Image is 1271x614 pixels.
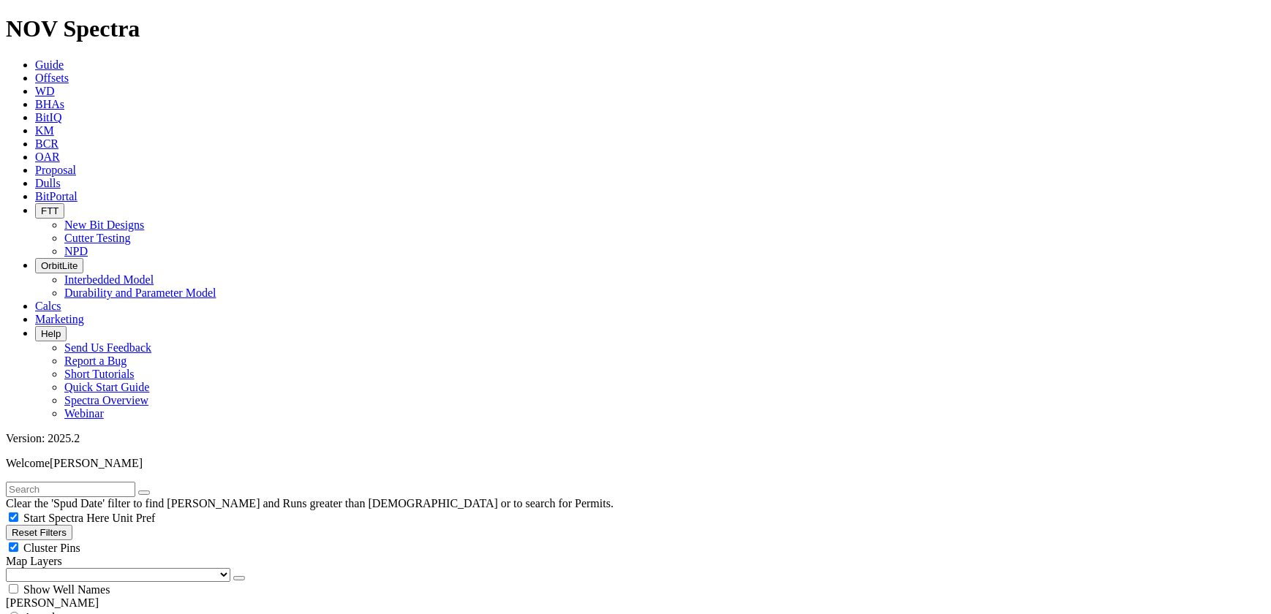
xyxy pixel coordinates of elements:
[35,300,61,312] a: Calcs
[6,482,135,497] input: Search
[35,326,67,341] button: Help
[23,512,109,524] span: Start Spectra Here
[64,341,151,354] a: Send Us Feedback
[64,368,135,380] a: Short Tutorials
[41,260,78,271] span: OrbitLite
[41,328,61,339] span: Help
[35,124,54,137] a: KM
[6,497,614,509] span: Clear the 'Spud Date' filter to find [PERSON_NAME] and Runs greater than [DEMOGRAPHIC_DATA] or to...
[64,219,144,231] a: New Bit Designs
[35,151,60,163] a: OAR
[35,137,59,150] a: BCR
[64,245,88,257] a: NPD
[23,583,110,596] span: Show Well Names
[6,555,62,567] span: Map Layers
[112,512,155,524] span: Unit Pref
[35,72,69,84] a: Offsets
[35,58,64,71] a: Guide
[64,394,148,406] a: Spectra Overview
[35,190,78,202] a: BitPortal
[64,273,154,286] a: Interbedded Model
[6,457,1265,470] p: Welcome
[6,525,72,540] button: Reset Filters
[35,177,61,189] a: Dulls
[35,164,76,176] a: Proposal
[6,596,1265,610] div: [PERSON_NAME]
[9,512,18,522] input: Start Spectra Here
[41,205,59,216] span: FTT
[50,457,143,469] span: [PERSON_NAME]
[64,355,127,367] a: Report a Bug
[35,98,64,110] a: BHAs
[64,232,131,244] a: Cutter Testing
[6,432,1265,445] div: Version: 2025.2
[23,542,80,554] span: Cluster Pins
[6,15,1265,42] h1: NOV Spectra
[64,407,104,420] a: Webinar
[35,111,61,124] a: BitIQ
[35,313,84,325] a: Marketing
[35,203,64,219] button: FTT
[64,381,149,393] a: Quick Start Guide
[35,85,55,97] a: WD
[64,287,216,299] a: Durability and Parameter Model
[35,258,83,273] button: OrbitLite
